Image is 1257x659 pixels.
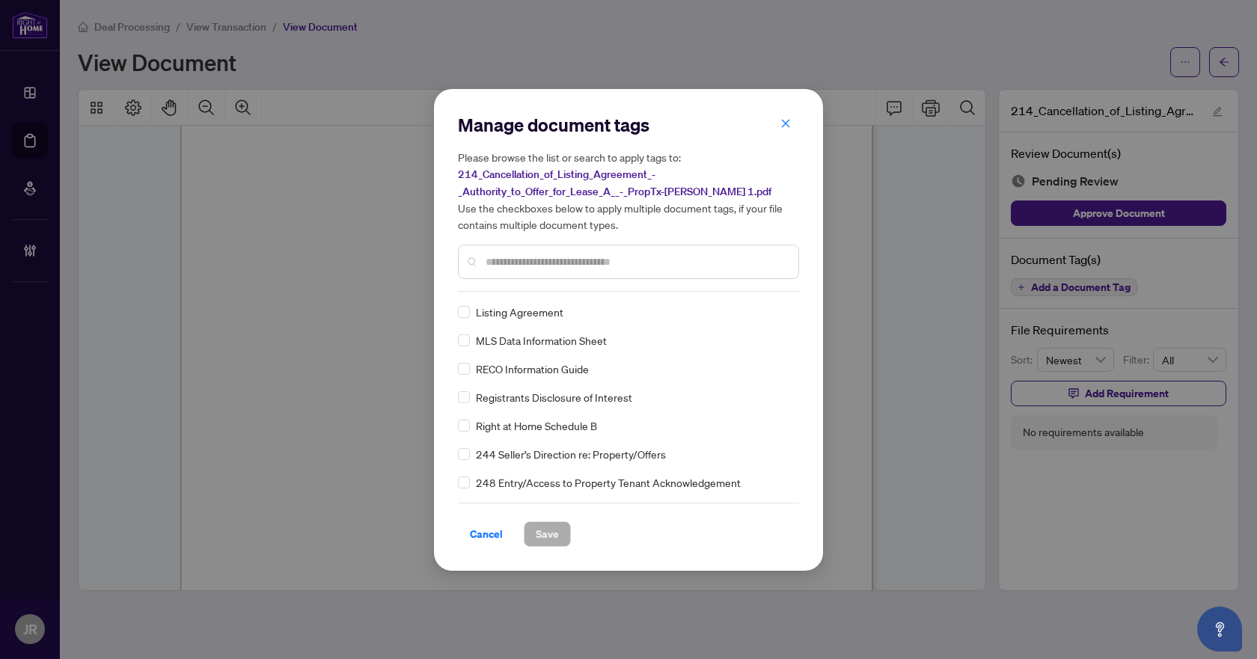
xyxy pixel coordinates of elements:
[524,521,571,547] button: Save
[458,149,799,233] h5: Please browse the list or search to apply tags to: Use the checkboxes below to apply multiple doc...
[780,118,791,129] span: close
[476,389,632,405] span: Registrants Disclosure of Interest
[458,521,515,547] button: Cancel
[458,168,771,198] span: 214_Cancellation_of_Listing_Agreement_-_Authority_to_Offer_for_Lease_A__-_PropTx-[PERSON_NAME] 1.pdf
[1197,607,1242,652] button: Open asap
[476,417,597,434] span: Right at Home Schedule B
[476,304,563,320] span: Listing Agreement
[476,474,741,491] span: 248 Entry/Access to Property Tenant Acknowledgement
[458,113,799,137] h2: Manage document tags
[476,332,607,349] span: MLS Data Information Sheet
[476,361,589,377] span: RECO Information Guide
[476,446,666,462] span: 244 Seller’s Direction re: Property/Offers
[470,522,503,546] span: Cancel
